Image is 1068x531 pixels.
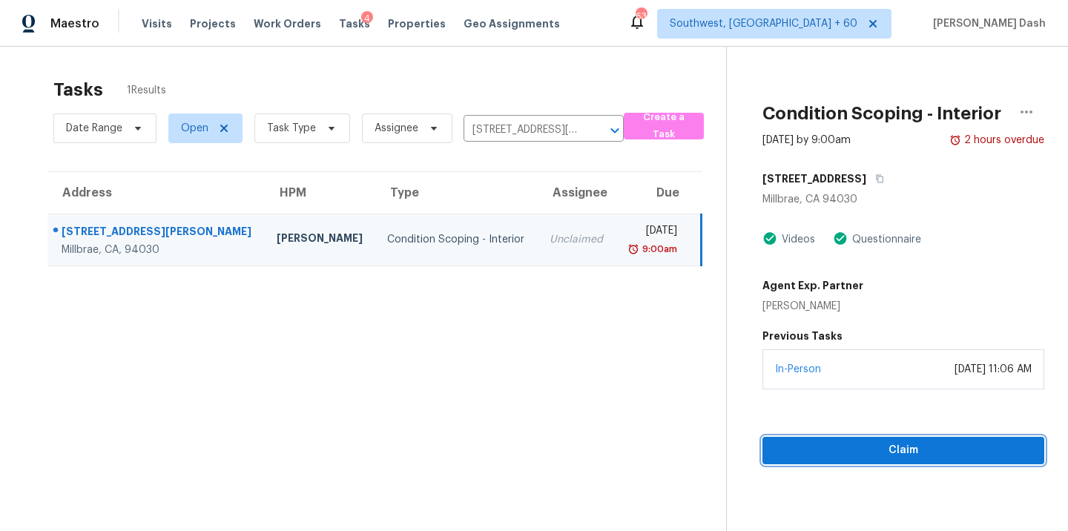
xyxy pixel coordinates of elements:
[775,364,821,375] a: In-Person
[361,11,373,26] div: 4
[762,278,863,293] h5: Agent Exp. Partner
[538,172,616,214] th: Assignee
[833,231,848,246] img: Artifact Present Icon
[339,19,370,29] span: Tasks
[961,133,1044,148] div: 2 hours overdue
[550,232,604,247] div: Unclaimed
[387,232,526,247] div: Condition Scoping - Interior
[627,242,639,257] img: Overdue Alarm Icon
[181,121,208,136] span: Open
[50,16,99,31] span: Maestro
[627,223,677,242] div: [DATE]
[254,16,321,31] span: Work Orders
[388,16,446,31] span: Properties
[464,119,582,142] input: Search by address
[762,437,1044,464] button: Claim
[762,106,1001,121] h2: Condition Scoping - Interior
[631,109,696,143] span: Create a Task
[615,172,701,214] th: Due
[762,133,851,148] div: [DATE] by 9:00am
[866,165,886,192] button: Copy Address
[949,133,961,148] img: Overdue Alarm Icon
[190,16,236,31] span: Projects
[604,120,625,141] button: Open
[670,16,857,31] span: Southwest, [GEOGRAPHIC_DATA] + 60
[848,232,921,247] div: Questionnaire
[53,82,103,97] h2: Tasks
[464,16,560,31] span: Geo Assignments
[624,113,704,139] button: Create a Task
[762,171,866,186] h5: [STREET_ADDRESS]
[265,172,375,214] th: HPM
[762,329,1044,343] h5: Previous Tasks
[277,231,363,249] div: [PERSON_NAME]
[62,224,253,243] div: [STREET_ADDRESS][PERSON_NAME]
[639,242,677,257] div: 9:00am
[47,172,265,214] th: Address
[375,121,418,136] span: Assignee
[762,299,863,314] div: [PERSON_NAME]
[375,172,538,214] th: Type
[142,16,172,31] span: Visits
[927,16,1046,31] span: [PERSON_NAME] Dash
[762,192,1044,207] div: Millbrae, CA 94030
[774,441,1032,460] span: Claim
[267,121,316,136] span: Task Type
[777,232,815,247] div: Videos
[762,231,777,246] img: Artifact Present Icon
[66,121,122,136] span: Date Range
[62,243,253,257] div: Millbrae, CA, 94030
[955,362,1032,377] div: [DATE] 11:06 AM
[636,9,646,24] div: 636
[127,83,166,98] span: 1 Results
